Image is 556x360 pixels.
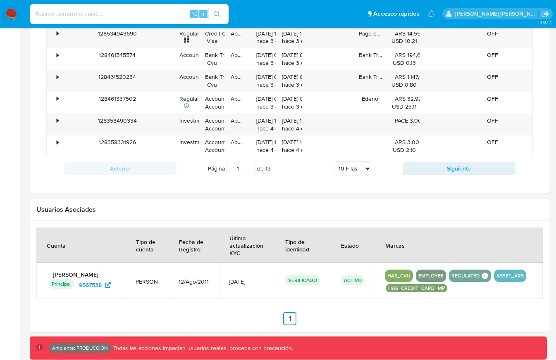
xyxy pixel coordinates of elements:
[191,10,197,18] span: ⌥
[36,206,543,214] h2: Usuarios Asociados
[52,346,108,350] p: Ambiente: PRODUCCIÓN
[541,9,550,18] a: Salir
[208,8,225,20] button: search-icon
[428,10,435,17] a: Notificaciones
[202,10,205,18] span: s
[540,19,552,26] span: 3.161.2
[455,10,539,18] p: facundoagustin.borghi@mercadolibre.com
[373,9,420,18] span: Accesos rápidos
[30,9,229,19] input: Buscar usuario o caso...
[111,344,293,352] p: Todas las acciones impactan usuarios reales, proceda con precaución.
